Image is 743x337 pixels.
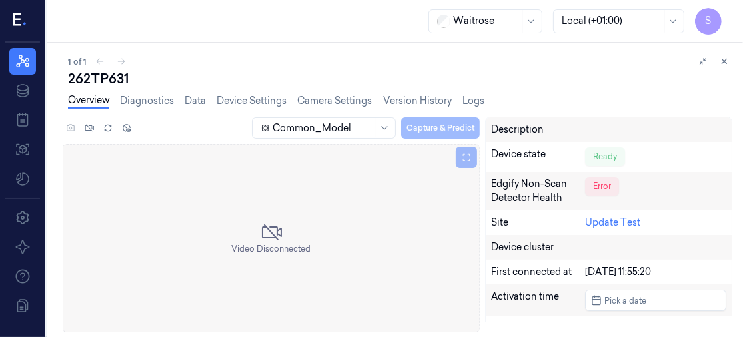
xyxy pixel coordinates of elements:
div: First connected at [491,265,585,279]
a: Logs [462,94,484,108]
a: Diagnostics [120,94,174,108]
button: Pick a date [585,290,726,311]
div: [DATE] 11:55:20 [585,265,726,279]
div: Error [585,177,619,196]
button: S [695,8,722,35]
div: Device state [491,147,585,166]
a: Update Test [585,216,640,228]
div: Activation time [491,290,585,311]
span: Video Disconnected [231,243,311,255]
span: Pick a date [602,294,646,307]
div: Ready [585,147,625,166]
a: Data [185,94,206,108]
a: Device Settings [217,94,287,108]
div: Description [491,123,585,137]
div: Edgify Non-Scan Detector Health [491,177,585,205]
span: 1 of 1 [68,56,87,67]
a: Version History [383,94,452,108]
div: 262TP631 [68,69,732,88]
a: Overview [68,93,109,109]
div: Site [491,216,585,230]
div: Device cluster [491,240,585,254]
a: Camera Settings [297,94,372,108]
